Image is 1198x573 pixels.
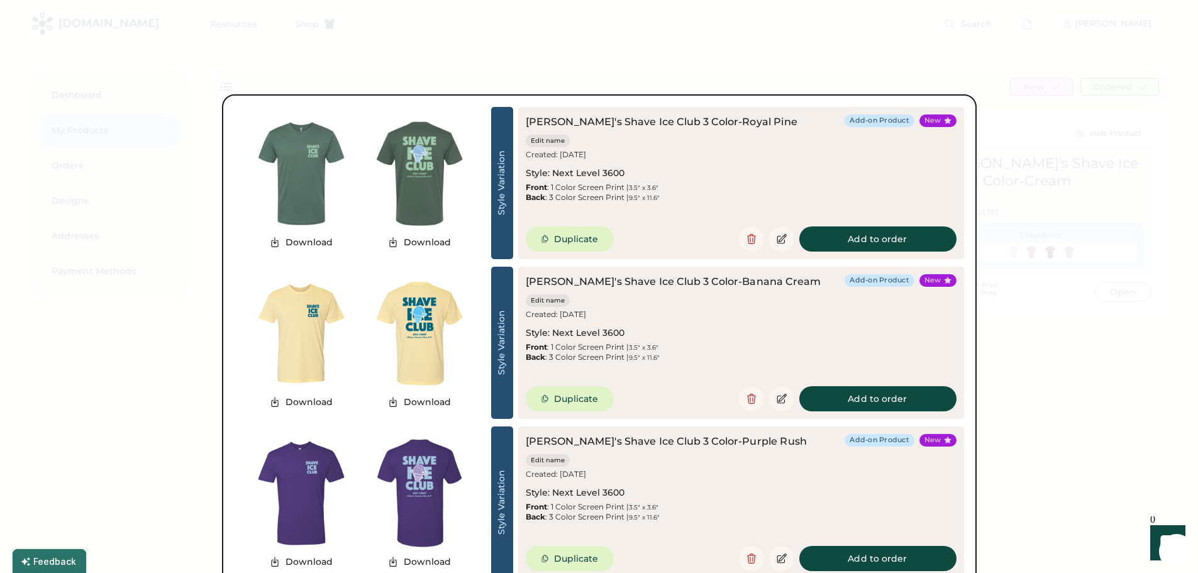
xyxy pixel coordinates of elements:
button: Edit name [526,454,570,467]
div: Style Variation [496,296,508,390]
iframe: Front Chat [1138,516,1192,570]
button: Edit name [526,135,570,147]
div: Style: Next Level 3600 [526,327,624,340]
button: Edit name [526,294,570,307]
button: Edit this saved product [769,546,794,571]
strong: Back [526,352,545,362]
button: Delete this saved product [739,546,764,571]
img: generate-image [242,114,360,233]
strong: Back [526,512,545,521]
font: 9.5" x 11.6" [629,353,660,362]
font: 3.5" x 3.6" [629,343,658,352]
div: [PERSON_NAME]'s Shave Ice Club 3 Color-Banana Cream [526,274,821,289]
button: Add to order [799,546,957,571]
strong: Back [526,192,545,202]
font: 3.5" x 3.6" [629,184,658,192]
button: Duplicate [526,386,614,411]
button: Download [380,392,459,411]
div: Created: [DATE] [526,309,589,320]
strong: Front [526,182,547,192]
button: Download [380,552,459,571]
div: : 1 Color Screen Print | : 3 Color Screen Print | [526,342,660,362]
button: Edit this saved product [769,386,794,411]
div: : 1 Color Screen Print | : 3 Color Screen Print | [526,502,660,522]
button: Add to order [799,386,957,411]
div: Style: Next Level 3600 [526,487,624,499]
button: Duplicate [526,226,614,252]
button: Add to order [799,226,957,252]
div: New [924,116,941,126]
div: Add-on Product [850,275,909,286]
button: Delete this saved product [739,386,764,411]
div: New [924,435,941,445]
div: Add-on Product [850,116,909,126]
div: Style Variation [496,455,508,550]
font: 9.5" x 11.6" [629,513,660,521]
div: New [924,275,941,286]
div: : 1 Color Screen Print | : 3 Color Screen Print | [526,182,660,203]
button: Delete this saved product [739,226,764,252]
button: Download [262,233,341,252]
strong: Front [526,502,547,511]
div: [PERSON_NAME]'s Shave Ice Club 3 Color-Purple Rush [526,434,807,449]
font: 3.5" x 3.6" [629,503,658,511]
strong: Front [526,342,547,352]
div: Created: [DATE] [526,150,589,160]
div: Style Variation [496,136,508,230]
img: generate-image [360,434,479,552]
button: Download [262,392,341,411]
div: Created: [DATE] [526,469,589,479]
div: Style: Next Level 3600 [526,167,624,180]
img: generate-image [360,114,479,233]
img: generate-image [242,274,360,392]
button: Download [380,233,459,252]
font: 9.5" x 11.6" [629,194,660,202]
img: generate-image [360,274,479,392]
div: [PERSON_NAME]'s Shave Ice Club 3 Color-Royal Pine [526,114,797,130]
button: Edit this saved product [769,226,794,252]
button: Download [262,552,341,571]
img: generate-image [242,434,360,552]
div: Add-on Product [850,435,909,445]
button: Duplicate [526,546,614,571]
